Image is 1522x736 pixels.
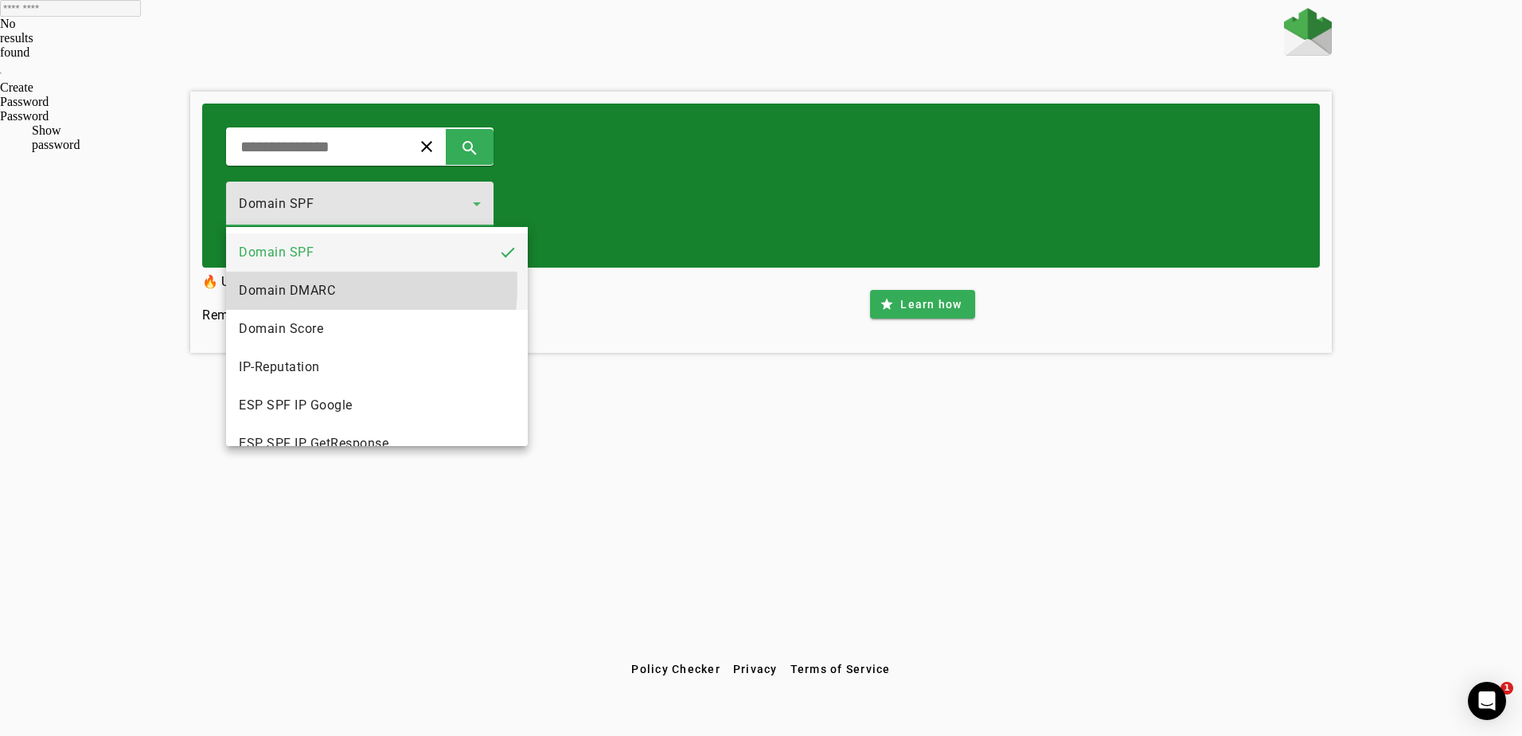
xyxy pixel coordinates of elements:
span: 1 [1501,682,1513,695]
span: ESP SPF IP Google [239,396,353,415]
span: ESP SPF IP GetResponse [239,434,388,453]
span: Domain DMARC [239,281,335,300]
div: Open Intercom Messenger [1468,682,1506,720]
span: Domain SPF [239,243,314,262]
span: IP-Reputation [239,358,320,377]
span: Domain Score [239,319,323,339]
